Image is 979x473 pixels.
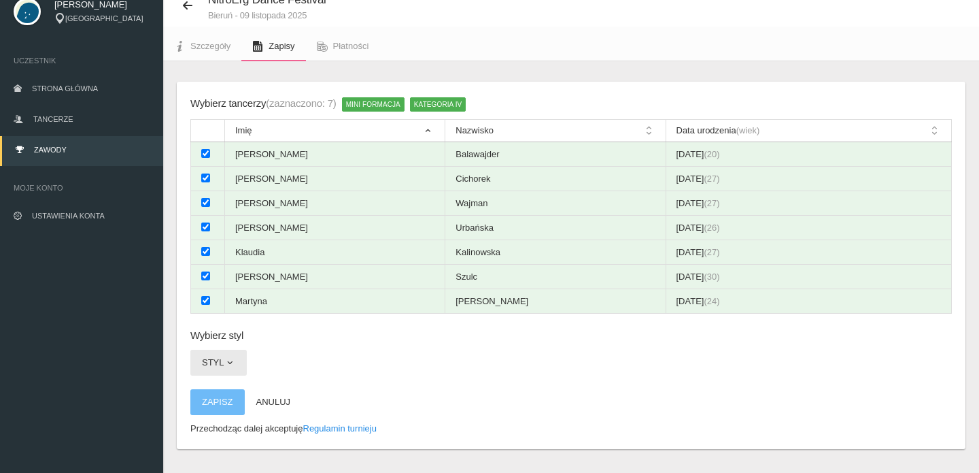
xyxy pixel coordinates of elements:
[445,240,666,265] td: Kalinowska
[704,198,719,208] span: (27)
[266,97,336,109] span: (zaznaczono: 7)
[666,265,952,289] td: [DATE]
[445,191,666,216] td: Wajman
[241,31,305,61] a: Zapisy
[445,142,666,167] td: Balawajder
[225,265,445,289] td: [PERSON_NAME]
[269,41,294,51] span: Zapisy
[34,146,67,154] span: Zawody
[306,31,380,61] a: Płatności
[666,216,952,240] td: [DATE]
[190,422,952,436] p: Przechodząc dalej akceptuję
[445,167,666,191] td: Cichorek
[225,289,445,314] td: Martyna
[225,120,445,142] th: Imię
[245,389,303,415] button: Anuluj
[704,296,719,306] span: (24)
[736,125,760,135] span: (wiek)
[190,327,952,343] h6: Wybierz styl
[666,289,952,314] td: [DATE]
[225,167,445,191] td: [PERSON_NAME]
[225,216,445,240] td: [PERSON_NAME]
[666,142,952,167] td: [DATE]
[163,31,241,61] a: Szczegóły
[445,120,666,142] th: Nazwisko
[190,95,337,112] div: Wybierz tancerzy
[704,247,719,257] span: (27)
[666,240,952,265] td: [DATE]
[190,350,247,376] button: Styl
[33,115,73,123] span: Tancerze
[704,272,719,282] span: (30)
[333,41,369,51] span: Płatności
[225,191,445,216] td: [PERSON_NAME]
[225,142,445,167] td: [PERSON_NAME]
[445,289,666,314] td: [PERSON_NAME]
[704,149,719,159] span: (20)
[32,84,98,93] span: Strona główna
[190,41,230,51] span: Szczegóły
[54,13,150,25] div: [GEOGRAPHIC_DATA]
[704,174,719,184] span: (27)
[342,97,405,111] span: mini formacja
[704,223,719,233] span: (26)
[208,11,326,20] small: Bieruń - 09 listopada 2025
[666,191,952,216] td: [DATE]
[445,216,666,240] td: Urbańska
[14,54,150,67] span: Uczestnik
[190,389,245,415] button: Zapisz
[445,265,666,289] td: Szulc
[303,423,377,434] a: Regulamin turnieju
[32,212,105,220] span: Ustawienia konta
[14,181,150,195] span: Moje konto
[666,167,952,191] td: [DATE]
[225,240,445,265] td: Klaudia
[410,97,466,111] span: kategoria IV
[666,120,952,142] th: Data urodzenia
